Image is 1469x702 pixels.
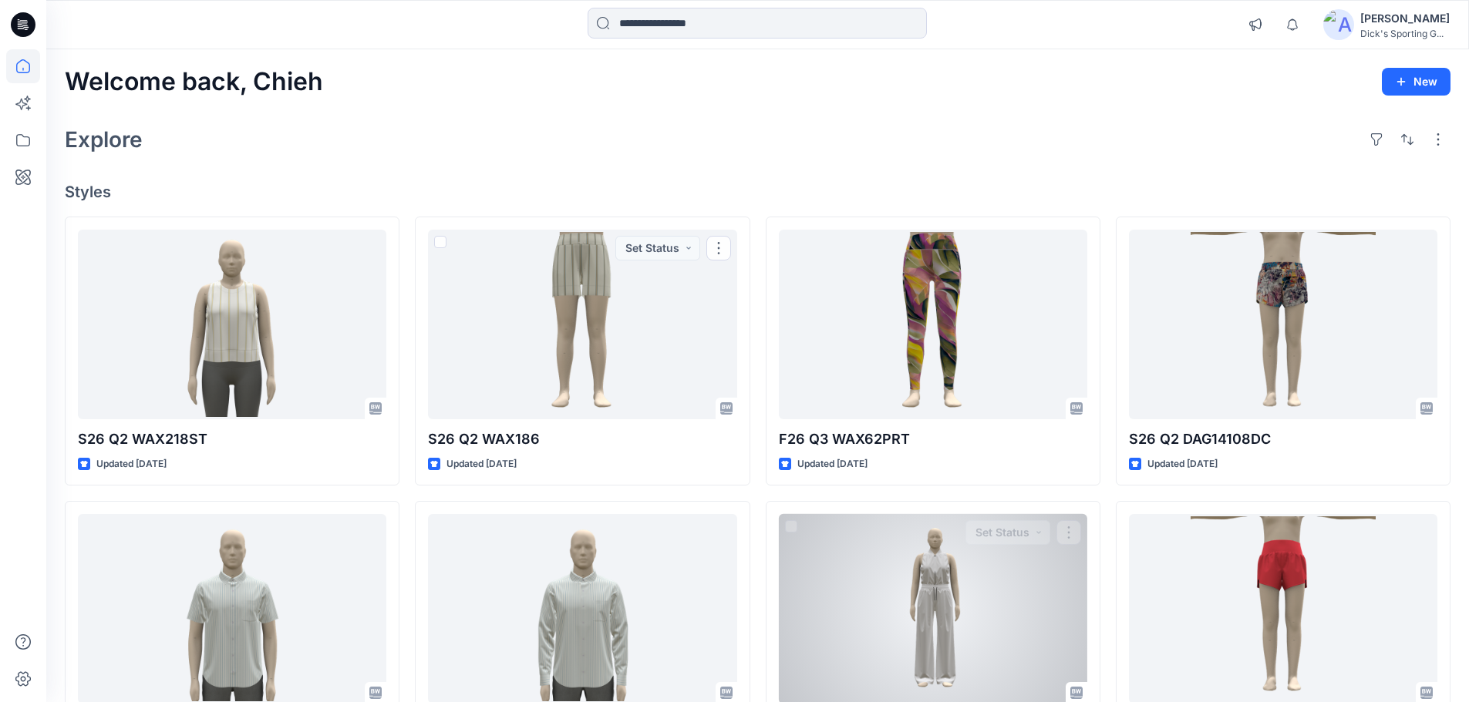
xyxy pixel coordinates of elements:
h2: Explore [65,127,143,152]
p: S26 Q2 WAX186 [428,428,736,450]
p: Updated [DATE] [797,456,868,472]
a: S26 Q2 WAX218ST [78,230,386,420]
img: avatar [1323,9,1354,40]
div: [PERSON_NAME] [1360,9,1450,28]
p: Updated [DATE] [96,456,167,472]
h2: Welcome back, Chieh [65,68,323,96]
p: F26 Q3 WAX62PRT [779,428,1087,450]
a: S26 Q2 WAX186 [428,230,736,420]
div: Dick's Sporting G... [1360,28,1450,39]
a: S26 Q2 DAG14108DC [1129,230,1437,420]
p: Updated [DATE] [446,456,517,472]
p: S26 Q2 WAX218ST [78,428,386,450]
h4: Styles [65,183,1450,201]
a: F26 Q3 WAX62PRT [779,230,1087,420]
p: Updated [DATE] [1147,456,1218,472]
p: S26 Q2 DAG14108DC [1129,428,1437,450]
button: New [1382,68,1450,96]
